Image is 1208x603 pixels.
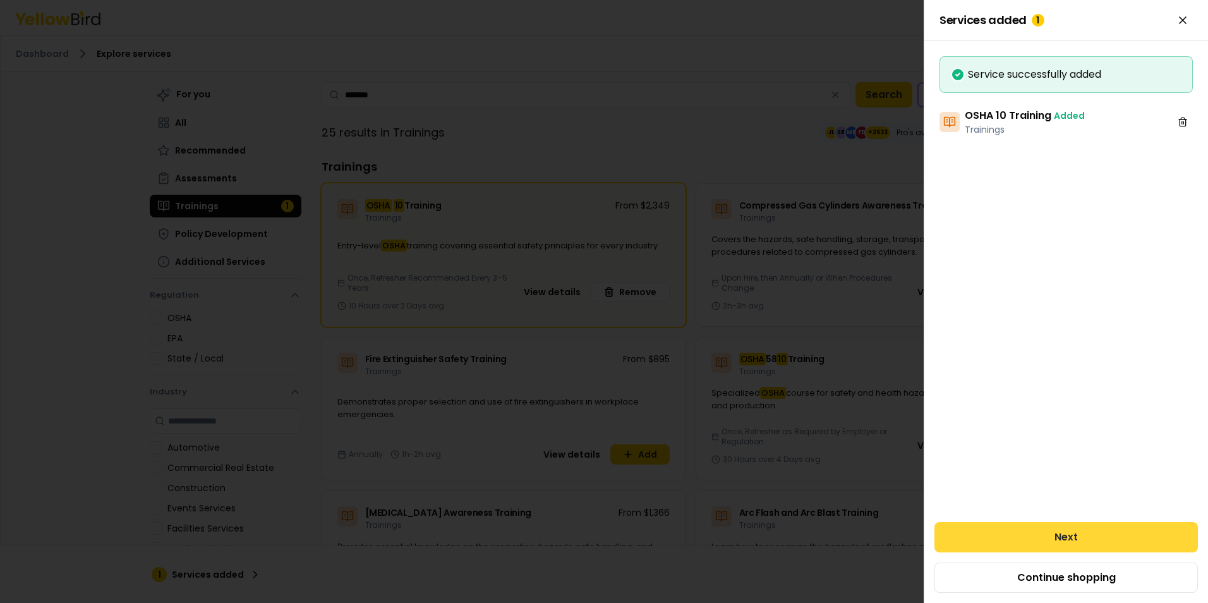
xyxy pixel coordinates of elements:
button: Continue shopping [934,563,1198,593]
button: Next [934,522,1198,552]
div: Service successfully added [950,67,1182,82]
h3: OSHA 10 Training [965,108,1085,123]
span: Added [1054,109,1085,122]
button: Close [1173,10,1193,30]
span: Services added [939,14,1044,27]
p: Trainings [965,123,1085,136]
div: 1 [1032,14,1044,27]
